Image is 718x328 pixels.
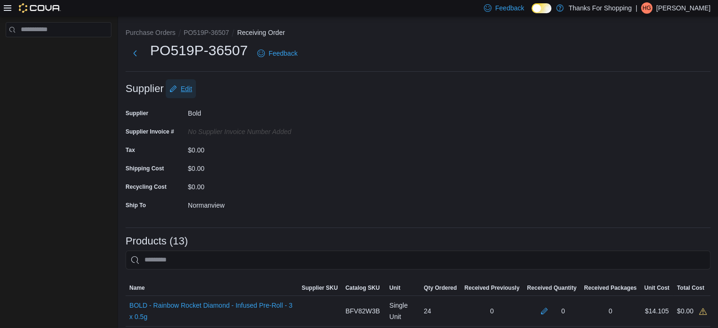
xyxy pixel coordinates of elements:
[302,284,338,292] span: Supplier SKU
[150,41,248,60] h1: PO519P-36507
[126,202,146,209] label: Ship To
[561,305,565,317] div: 0
[126,44,144,63] button: Next
[346,284,380,292] span: Catalog SKU
[126,165,164,172] label: Shipping Cost
[465,284,520,292] span: Received Previously
[188,124,314,135] div: No Supplier Invoice Number added
[424,284,457,292] span: Qty Ordered
[19,3,61,13] img: Cova
[527,284,576,292] span: Received Quantity
[188,161,314,172] div: $0.00
[126,28,710,39] nav: An example of EuiBreadcrumbs
[298,280,342,295] button: Supplier SKU
[126,280,298,295] button: Name
[188,106,314,117] div: Bold
[386,296,420,326] div: Single Unit
[253,44,301,63] a: Feedback
[656,2,710,14] p: [PERSON_NAME]
[568,2,632,14] p: Thanks For Shopping
[126,251,710,269] input: This is a search bar. After typing your query, hit enter to filter the results lower in the page.
[635,2,637,14] p: |
[346,305,380,317] span: BFV82W3B
[237,29,285,36] button: Receiving Order
[188,198,314,209] div: Normanview
[642,2,651,14] span: HG
[342,280,386,295] button: Catalog SKU
[188,143,314,154] div: $0.00
[126,83,164,94] h3: Supplier
[269,49,297,58] span: Feedback
[420,302,461,320] div: 24
[184,29,229,36] button: PO519P-36507
[126,128,174,135] label: Supplier Invoice #
[532,3,551,13] input: Dark Mode
[641,2,652,14] div: H Griffin
[129,300,294,322] a: BOLD - Rainbow Rocket Diamond - Infused Pre-Roll - 3 x 0.5g
[644,284,669,292] span: Unit Cost
[677,284,704,292] span: Total Cost
[188,179,314,191] div: $0.00
[126,183,167,191] label: Recycling Cost
[580,302,640,320] div: 0
[6,39,111,62] nav: Complex example
[126,146,135,154] label: Tax
[126,109,148,117] label: Supplier
[129,284,145,292] span: Name
[126,235,188,247] h3: Products (13)
[495,3,524,13] span: Feedback
[126,29,176,36] button: Purchase Orders
[677,305,707,317] div: $0.00
[641,302,673,320] div: $14.105
[584,284,636,292] span: Received Packages
[461,302,524,320] div: 0
[389,284,400,292] span: Unit
[166,79,196,98] button: Edit
[181,84,192,93] span: Edit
